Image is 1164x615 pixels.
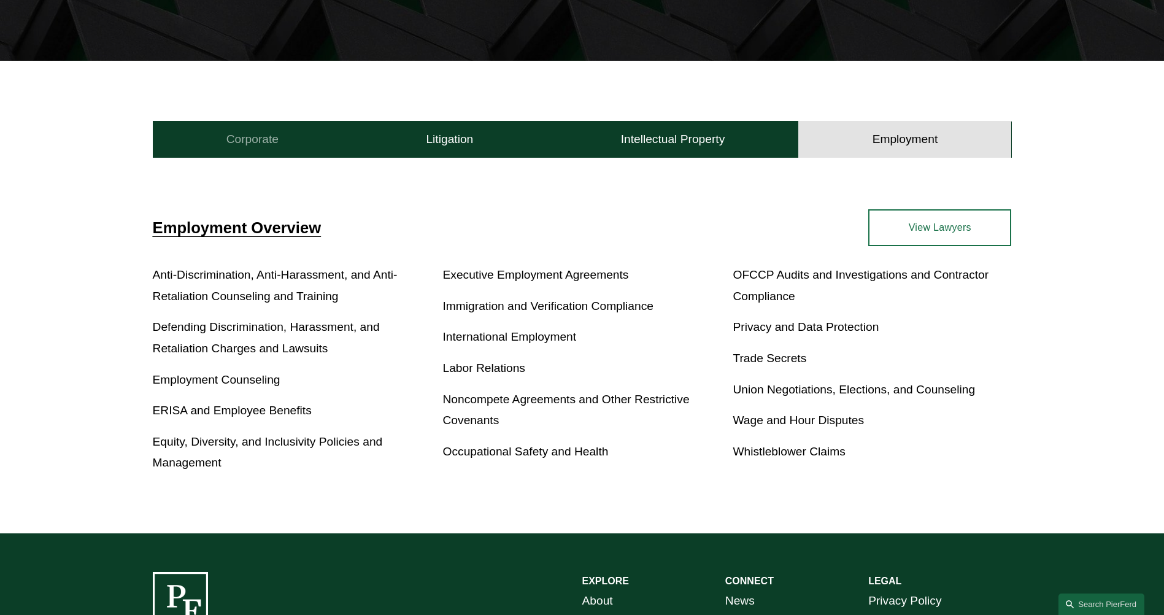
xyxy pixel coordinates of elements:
[443,268,629,281] a: Executive Employment Agreements
[725,576,774,586] strong: CONNECT
[426,132,473,147] h4: Litigation
[733,320,879,333] a: Privacy and Data Protection
[873,132,938,147] h4: Employment
[1058,594,1144,615] a: Search this site
[153,219,322,236] a: Employment Overview
[733,352,806,365] a: Trade Secrets
[443,362,525,374] a: Labor Relations
[226,132,279,147] h4: Corporate
[153,435,383,470] a: Equity, Diversity, and Inclusivity Policies and Management
[443,300,653,312] a: Immigration and Verification Compliance
[868,590,941,612] a: Privacy Policy
[582,590,613,612] a: About
[733,268,989,303] a: OFCCP Audits and Investigations and Contractor Compliance
[443,393,690,427] a: Noncompete Agreements and Other Restrictive Covenants
[153,268,398,303] a: Anti-Discrimination, Anti-Harassment, and Anti-Retaliation Counseling and Training
[153,404,312,417] a: ERISA and Employee Benefits
[621,132,725,147] h4: Intellectual Property
[868,576,901,586] strong: LEGAL
[582,576,629,586] strong: EXPLORE
[443,445,609,458] a: Occupational Safety and Health
[725,590,755,612] a: News
[733,414,864,427] a: Wage and Hour Disputes
[868,209,1011,246] a: View Lawyers
[153,320,380,355] a: Defending Discrimination, Harassment, and Retaliation Charges and Lawsuits
[733,383,975,396] a: Union Negotiations, Elections, and Counseling
[733,445,845,458] a: Whistleblower Claims
[153,373,280,386] a: Employment Counseling
[443,330,577,343] a: International Employment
